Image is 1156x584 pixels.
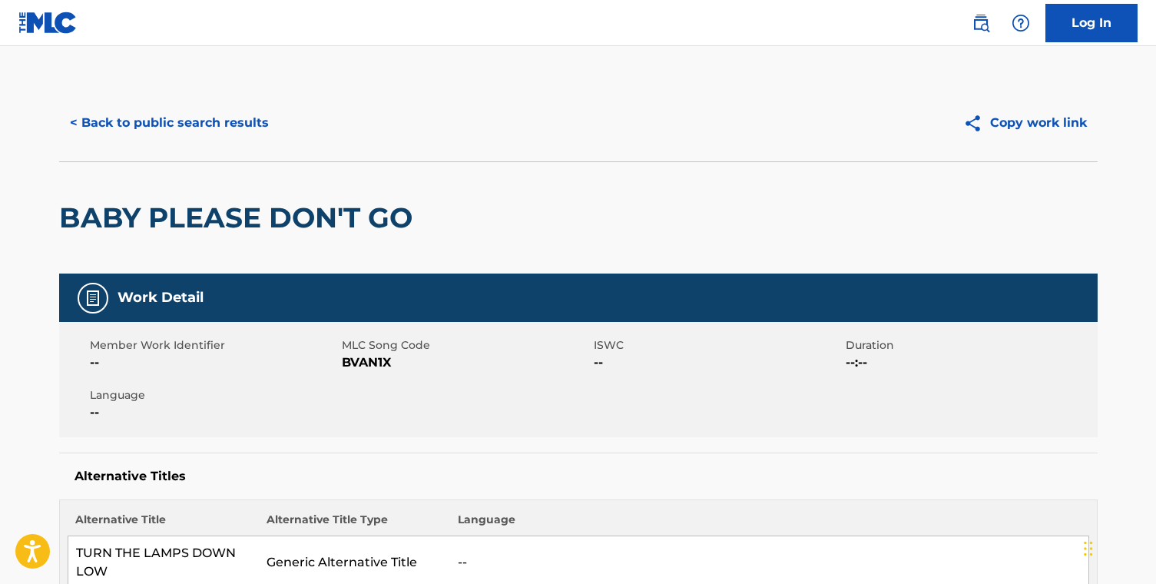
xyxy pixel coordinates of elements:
[450,512,1088,536] th: Language
[1012,14,1030,32] img: help
[594,353,842,372] span: --
[1045,4,1138,42] a: Log In
[90,387,338,403] span: Language
[75,469,1082,484] h5: Alternative Titles
[68,512,259,536] th: Alternative Title
[966,8,996,38] a: Public Search
[259,512,450,536] th: Alternative Title Type
[90,403,338,422] span: --
[118,289,204,307] h5: Work Detail
[1084,526,1093,572] div: Drag
[342,353,590,372] span: BVAN1X
[963,114,990,133] img: Copy work link
[594,337,842,353] span: ISWC
[1079,510,1156,584] iframe: Chat Widget
[90,337,338,353] span: Member Work Identifier
[59,201,420,235] h2: BABY PLEASE DON'T GO
[1005,8,1036,38] div: Help
[846,353,1094,372] span: --:--
[972,14,990,32] img: search
[952,104,1098,142] button: Copy work link
[59,104,280,142] button: < Back to public search results
[18,12,78,34] img: MLC Logo
[342,337,590,353] span: MLC Song Code
[846,337,1094,353] span: Duration
[90,353,338,372] span: --
[84,289,102,307] img: Work Detail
